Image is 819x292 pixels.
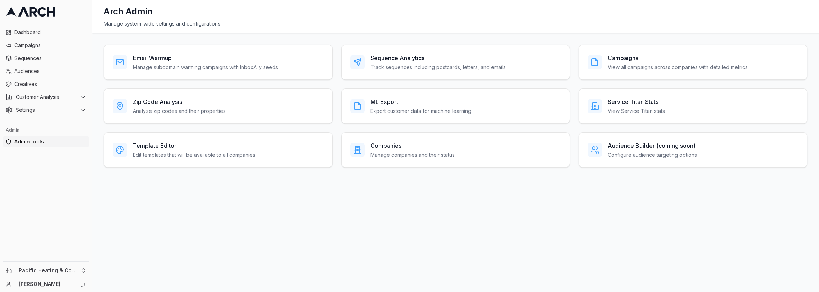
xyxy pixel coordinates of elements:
[16,106,77,114] span: Settings
[14,29,86,36] span: Dashboard
[78,279,88,289] button: Log out
[370,97,471,106] h3: ML Export
[133,108,226,115] p: Analyze zip codes and their properties
[608,108,665,115] p: View Service Titan stats
[3,136,89,147] a: Admin tools
[608,64,748,71] p: View all campaigns across companies with detailed metrics
[16,93,77,101] span: Customer Analysis
[608,151,697,159] p: Configure audience targeting options
[3,27,89,38] a: Dashboard
[14,68,86,75] span: Audiences
[608,97,665,106] h3: Service Titan Stats
[370,64,506,71] p: Track sequences including postcards, letters, and emails
[3,65,89,77] a: Audiences
[133,97,226,106] h3: Zip Code Analysis
[19,280,72,288] a: [PERSON_NAME]
[3,40,89,51] a: Campaigns
[14,55,86,62] span: Sequences
[19,267,77,274] span: Pacific Heating & Cooling
[608,141,697,150] h3: Audience Builder (coming soon)
[14,138,86,145] span: Admin tools
[3,124,89,136] div: Admin
[104,88,333,124] a: Zip Code AnalysisAnalyze zip codes and their properties
[370,151,455,159] p: Manage companies and their status
[104,45,333,80] a: Email WarmupManage subdomain warming campaigns with InboxAlly seeds
[579,45,807,80] a: CampaignsView all campaigns across companies with detailed metrics
[579,88,807,124] a: Service Titan StatsView Service Titan stats
[3,78,89,90] a: Creatives
[104,132,333,168] a: Template EditorEdit templates that will be available to all companies
[3,91,89,103] button: Customer Analysis
[133,64,278,71] p: Manage subdomain warming campaigns with InboxAlly seeds
[133,141,255,150] h3: Template Editor
[370,54,506,62] h3: Sequence Analytics
[14,42,86,49] span: Campaigns
[579,132,807,168] a: Audience Builder (coming soon)Configure audience targeting options
[608,54,748,62] h3: Campaigns
[3,265,89,276] button: Pacific Heating & Cooling
[370,141,455,150] h3: Companies
[133,54,278,62] h3: Email Warmup
[341,132,570,168] a: CompaniesManage companies and their status
[341,88,570,124] a: ML ExportExport customer data for machine learning
[104,6,153,17] h1: Arch Admin
[341,45,570,80] a: Sequence AnalyticsTrack sequences including postcards, letters, and emails
[14,81,86,88] span: Creatives
[3,53,89,64] a: Sequences
[104,20,807,27] div: Manage system-wide settings and configurations
[133,151,255,159] p: Edit templates that will be available to all companies
[370,108,471,115] p: Export customer data for machine learning
[3,104,89,116] button: Settings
